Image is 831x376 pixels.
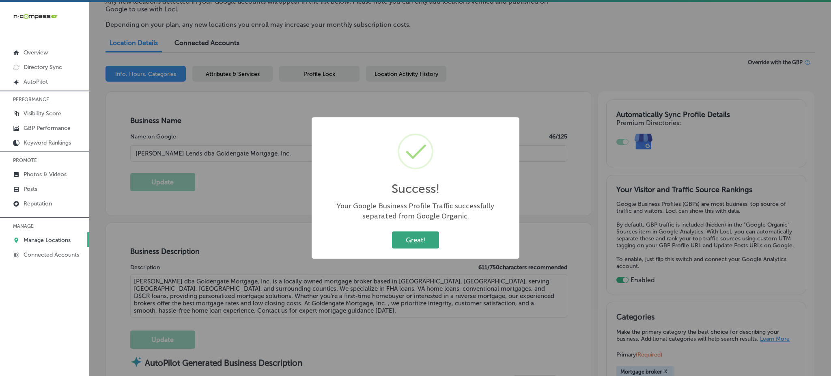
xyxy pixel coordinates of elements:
[24,237,71,244] p: Manage Locations
[24,139,71,146] p: Keyword Rankings
[24,171,67,178] p: Photos & Videos
[24,49,48,56] p: Overview
[24,125,71,132] p: GBP Performance
[24,78,48,85] p: AutoPilot
[392,182,440,196] h2: Success!
[24,64,62,71] p: Directory Sync
[24,110,61,117] p: Visibility Score
[24,200,52,207] p: Reputation
[24,186,37,192] p: Posts
[392,231,439,248] button: Great!
[24,251,79,258] p: Connected Accounts
[320,201,511,221] div: Your Google Business Profile Traffic successfully separated from Google Organic.
[13,13,58,20] img: 660ab0bf-5cc7-4cb8-ba1c-48b5ae0f18e60NCTV_CLogo_TV_Black_-500x88.png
